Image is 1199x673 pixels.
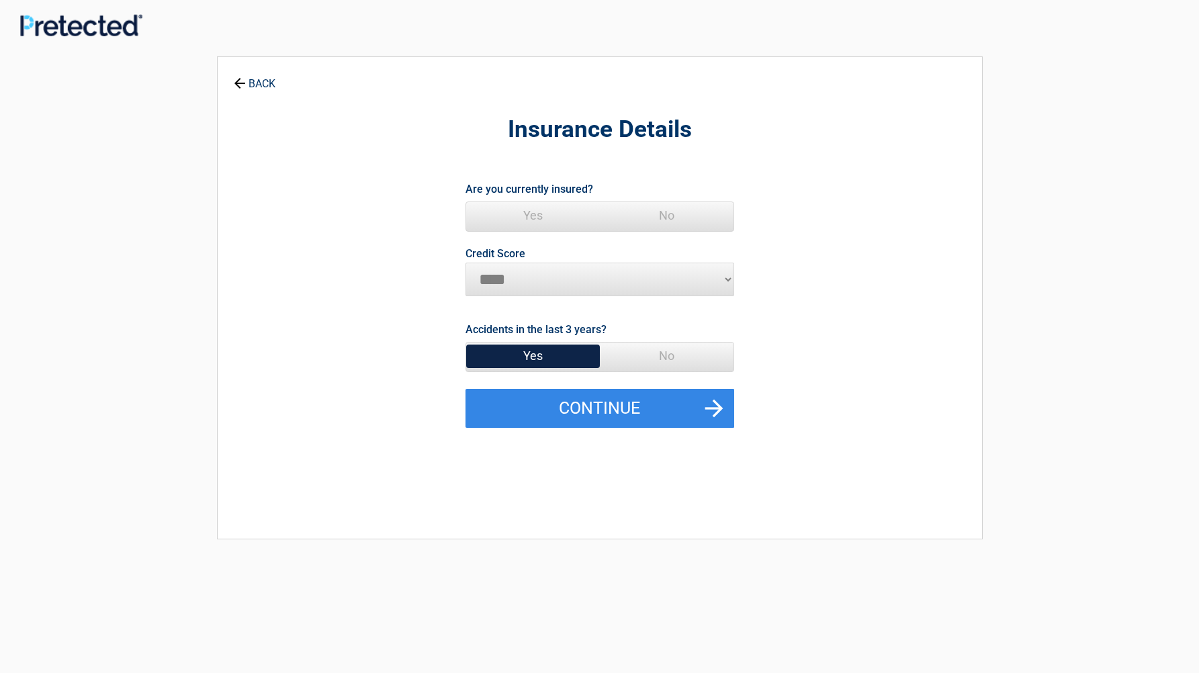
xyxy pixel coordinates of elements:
[292,114,908,146] h2: Insurance Details
[466,343,600,369] span: Yes
[20,14,142,36] img: Main Logo
[465,389,734,428] button: Continue
[465,249,525,259] label: Credit Score
[600,343,734,369] span: No
[600,202,734,229] span: No
[465,320,607,339] label: Accidents in the last 3 years?
[231,66,278,89] a: BACK
[465,180,593,198] label: Are you currently insured?
[466,202,600,229] span: Yes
